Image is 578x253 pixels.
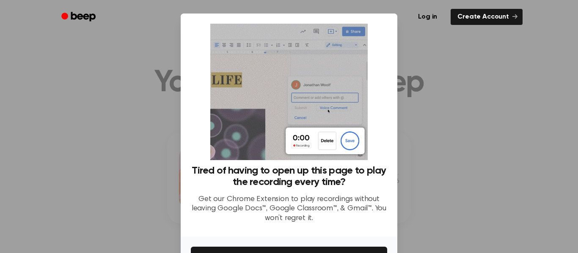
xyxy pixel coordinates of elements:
[191,165,387,188] h3: Tired of having to open up this page to play the recording every time?
[191,195,387,223] p: Get our Chrome Extension to play recordings without leaving Google Docs™, Google Classroom™, & Gm...
[451,9,523,25] a: Create Account
[210,24,367,160] img: Beep extension in action
[410,7,446,27] a: Log in
[55,9,103,25] a: Beep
